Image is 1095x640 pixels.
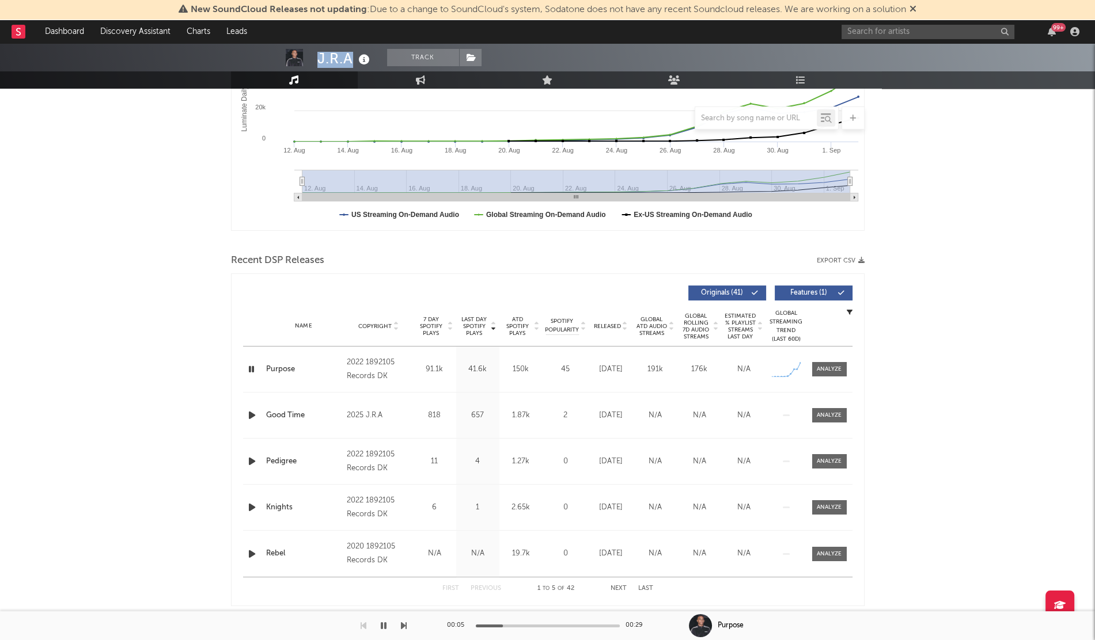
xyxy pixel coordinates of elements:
[822,147,840,154] text: 1. Sep
[910,5,916,14] span: Dismiss
[266,502,342,513] a: Knights
[695,114,817,123] input: Search by song name or URL
[592,502,630,513] div: [DATE]
[626,619,649,633] div: 00:29
[636,456,675,467] div: N/A
[842,25,1014,39] input: Search for artists
[191,5,367,14] span: New SoundCloud Releases not updating
[347,494,410,521] div: 2022 1892105 Records DK
[680,410,719,421] div: N/A
[782,289,835,296] span: Features ( 1 )
[416,364,453,375] div: 91.1k
[592,410,630,421] div: [DATE]
[502,364,540,375] div: 150k
[317,49,373,68] div: J.R.A
[502,502,540,513] div: 2.65k
[680,364,719,375] div: 176k
[442,585,459,592] button: First
[459,316,490,337] span: Last Day Spotify Plays
[387,49,459,66] button: Track
[592,364,630,375] div: [DATE]
[416,410,453,421] div: 818
[231,254,324,268] span: Recent DSP Releases
[769,309,804,344] div: Global Streaming Trend (Last 60D)
[725,364,763,375] div: N/A
[713,147,734,154] text: 28. Aug
[775,285,852,300] button: Features(1)
[558,586,564,591] span: of
[358,323,392,330] span: Copyright
[636,548,675,559] div: N/A
[266,456,342,467] a: Pedigree
[680,313,712,340] span: Global Rolling 7D Audio Streams
[767,147,788,154] text: 30. Aug
[416,548,453,559] div: N/A
[347,448,410,475] div: 2022 1892105 Records DK
[680,548,719,559] div: N/A
[725,502,763,513] div: N/A
[636,410,675,421] div: N/A
[92,20,179,43] a: Discovery Assistant
[636,364,675,375] div: 191k
[660,147,681,154] text: 26. Aug
[725,548,763,559] div: N/A
[718,620,744,631] div: Purpose
[266,410,342,421] a: Good Time
[592,548,630,559] div: [DATE]
[696,289,749,296] span: Originals ( 41 )
[502,548,540,559] div: 19.7k
[636,502,675,513] div: N/A
[725,456,763,467] div: N/A
[725,410,763,421] div: N/A
[1051,23,1066,32] div: 99 +
[1048,27,1056,36] button: 99+
[524,582,588,596] div: 1 5 42
[545,364,586,375] div: 45
[416,316,446,337] span: 7 Day Spotify Plays
[459,548,497,559] div: N/A
[347,409,410,422] div: 2025 J.R.A
[255,104,266,111] text: 20k
[447,619,470,633] div: 00:05
[283,147,305,154] text: 12. Aug
[552,147,573,154] text: 22. Aug
[445,147,466,154] text: 18. Aug
[240,58,248,131] text: Luminate Daily Streams
[416,502,453,513] div: 6
[471,585,501,592] button: Previous
[266,548,342,559] a: Rebel
[191,5,906,14] span: : Due to a change to SoundCloud's system, Sodatone does not have any recent Soundcloud releases. ...
[459,364,497,375] div: 41.6k
[179,20,218,43] a: Charts
[337,147,358,154] text: 14. Aug
[502,410,540,421] div: 1.87k
[266,322,342,330] div: Name
[391,147,412,154] text: 16. Aug
[817,257,865,264] button: Export CSV
[725,313,756,340] span: Estimated % Playlist Streams Last Day
[543,586,550,591] span: to
[592,456,630,467] div: [DATE]
[347,356,410,383] div: 2022 1892105 Records DK
[266,364,342,375] a: Purpose
[502,316,533,337] span: ATD Spotify Plays
[605,147,627,154] text: 24. Aug
[545,548,586,559] div: 0
[545,502,586,513] div: 0
[459,502,497,513] div: 1
[347,540,410,567] div: 2020 1892105 Records DK
[498,147,520,154] text: 20. Aug
[262,135,265,142] text: 0
[611,585,627,592] button: Next
[638,585,653,592] button: Last
[594,323,621,330] span: Released
[218,20,255,43] a: Leads
[680,456,719,467] div: N/A
[486,211,605,219] text: Global Streaming On-Demand Audio
[351,211,459,219] text: US Streaming On-Demand Audio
